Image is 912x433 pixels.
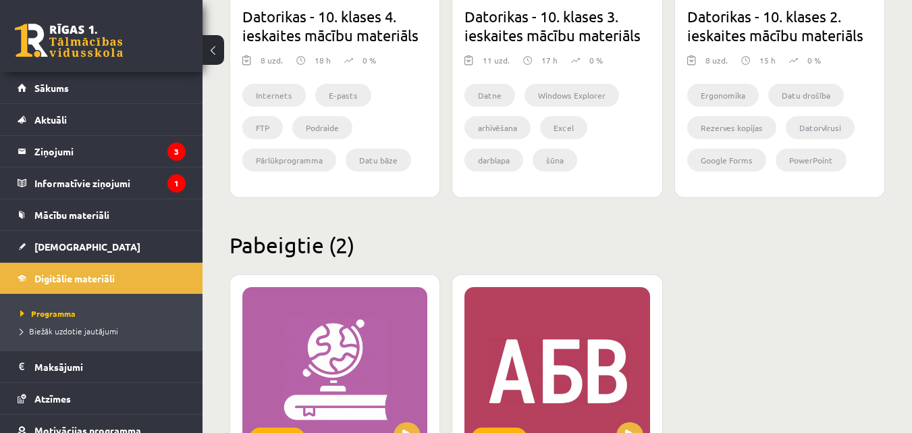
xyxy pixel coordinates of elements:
[768,84,844,107] li: Datu drošība
[464,7,649,45] h2: Datorikas - 10. klases 3. ieskaites mācību materiāls
[230,232,885,258] h2: Pabeigtie (2)
[18,104,186,135] a: Aktuāli
[533,149,577,172] li: šūna
[18,168,186,199] a: Informatīvie ziņojumi1
[34,392,71,405] span: Atzīmes
[167,174,186,193] i: 1
[242,84,306,107] li: Internets
[34,113,67,126] span: Aktuāli
[18,136,186,167] a: Ziņojumi3
[34,240,140,253] span: [DEMOGRAPHIC_DATA]
[18,263,186,294] a: Digitālie materiāli
[589,54,603,66] p: 0 %
[242,149,336,172] li: Pārlūkprogramma
[34,136,186,167] legend: Ziņojumi
[15,24,123,57] a: Rīgas 1. Tālmācības vidusskola
[242,7,427,45] h2: Datorikas - 10. klases 4. ieskaites mācību materiāls
[687,7,872,45] h2: Datorikas - 10. klases 2. ieskaites mācību materiāls
[20,325,189,337] a: Biežāk uzdotie jautājumi
[541,54,558,66] p: 17 h
[34,82,69,94] span: Sākums
[18,72,186,103] a: Sākums
[687,116,776,139] li: Rezerves kopijas
[18,351,186,382] a: Maksājumi
[315,84,371,107] li: E-pasts
[261,54,283,74] div: 8 uzd.
[167,143,186,161] i: 3
[464,116,531,139] li: arhivēšana
[346,149,411,172] li: Datu bāze
[34,351,186,382] legend: Maksājumi
[464,149,523,172] li: darblapa
[687,84,759,107] li: Ergonomika
[687,149,766,172] li: Google Forms
[18,231,186,262] a: [DEMOGRAPHIC_DATA]
[20,326,118,336] span: Biežāk uzdotie jautājumi
[20,308,76,319] span: Programma
[363,54,376,66] p: 0 %
[807,54,821,66] p: 0 %
[315,54,331,66] p: 18 h
[786,116,855,139] li: Datorvīrusi
[292,116,352,139] li: Podraide
[18,383,186,414] a: Atzīmes
[776,149,847,172] li: PowerPoint
[540,116,587,139] li: Excel
[34,209,109,221] span: Mācību materiāli
[483,54,510,74] div: 11 uzd.
[18,199,186,230] a: Mācību materiāli
[759,54,776,66] p: 15 h
[464,84,515,107] li: Datne
[242,116,283,139] li: FTP
[34,168,186,199] legend: Informatīvie ziņojumi
[705,54,728,74] div: 8 uzd.
[525,84,619,107] li: Windows Explorer
[34,272,115,284] span: Digitālie materiāli
[20,307,189,320] a: Programma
